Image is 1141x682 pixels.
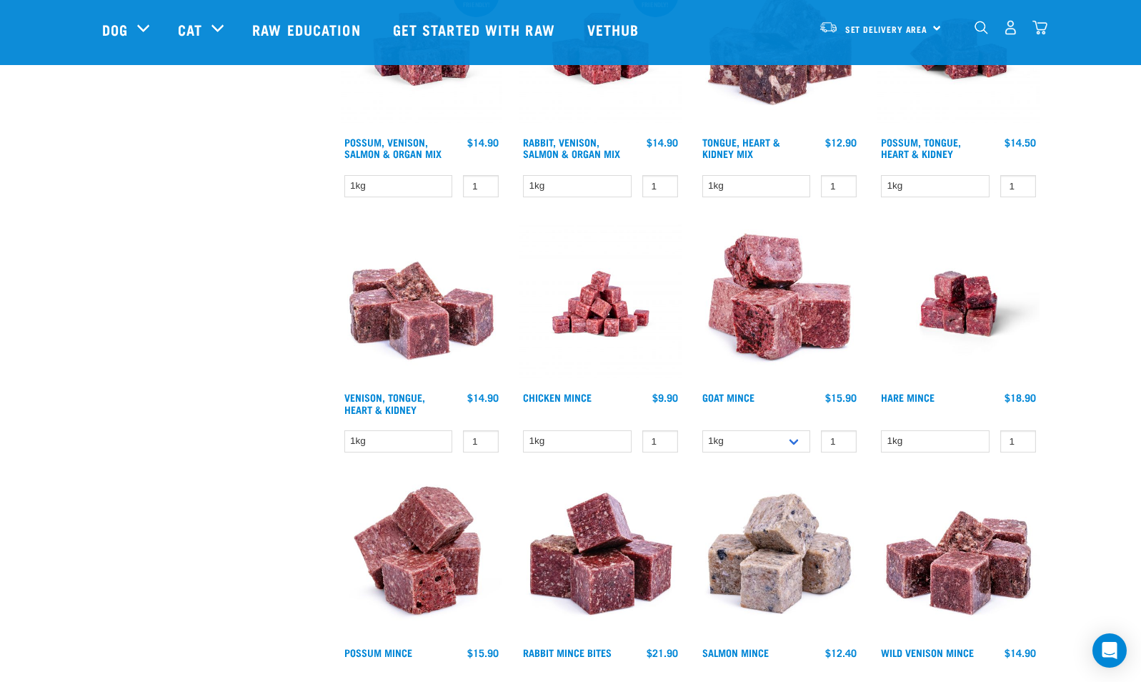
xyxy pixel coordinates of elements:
span: Set Delivery Area [845,26,928,31]
input: 1 [642,430,678,453]
a: Raw Education [238,1,378,58]
div: $14.90 [1005,647,1036,658]
img: 1077 Wild Goat Mince 01 [699,223,861,385]
a: Rabbit, Venison, Salmon & Organ Mix [523,139,620,156]
input: 1 [1000,175,1036,197]
a: Rabbit Mince Bites [523,650,612,655]
img: van-moving.png [819,21,838,34]
a: Possum, Tongue, Heart & Kidney [881,139,961,156]
a: Tongue, Heart & Kidney Mix [702,139,780,156]
a: Dog [102,19,128,40]
a: Hare Mince [881,395,935,400]
a: Possum Mince [344,650,412,655]
img: home-icon@2x.png [1032,20,1047,35]
input: 1 [463,175,499,197]
img: Pile Of Cubed Wild Venison Mince For Pets [877,478,1040,641]
img: 1102 Possum Mince 01 [341,478,503,641]
input: 1 [821,430,857,453]
div: $18.90 [1005,392,1036,403]
a: Chicken Mince [523,395,592,400]
img: Whole Minced Rabbit Cubes 01 [519,478,682,641]
input: 1 [1000,430,1036,453]
div: $15.90 [467,647,499,658]
a: Venison, Tongue, Heart & Kidney [344,395,425,411]
div: $21.90 [647,647,678,658]
img: home-icon-1@2x.png [975,21,988,34]
div: $9.90 [652,392,678,403]
div: $14.90 [467,137,499,148]
input: 1 [642,175,678,197]
img: user.png [1003,20,1018,35]
img: Pile Of Cubed Venison Tongue Mix For Pets [341,223,503,385]
a: Possum, Venison, Salmon & Organ Mix [344,139,442,156]
div: Open Intercom Messenger [1092,633,1127,668]
img: 1141 Salmon Mince 01 [699,478,861,641]
div: $14.50 [1005,137,1036,148]
img: Chicken M Ince 1613 [519,223,682,385]
a: Vethub [573,1,657,58]
a: Get started with Raw [379,1,573,58]
input: 1 [821,175,857,197]
div: $12.40 [825,647,857,658]
input: 1 [463,430,499,453]
a: Wild Venison Mince [881,650,974,655]
a: Salmon Mince [702,650,769,655]
div: $14.90 [467,392,499,403]
a: Cat [178,19,202,40]
div: $14.90 [647,137,678,148]
img: Raw Essentials Hare Mince Raw Bites For Cats & Dogs [877,223,1040,385]
div: $12.90 [825,137,857,148]
a: Goat Mince [702,395,754,400]
div: $15.90 [825,392,857,403]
